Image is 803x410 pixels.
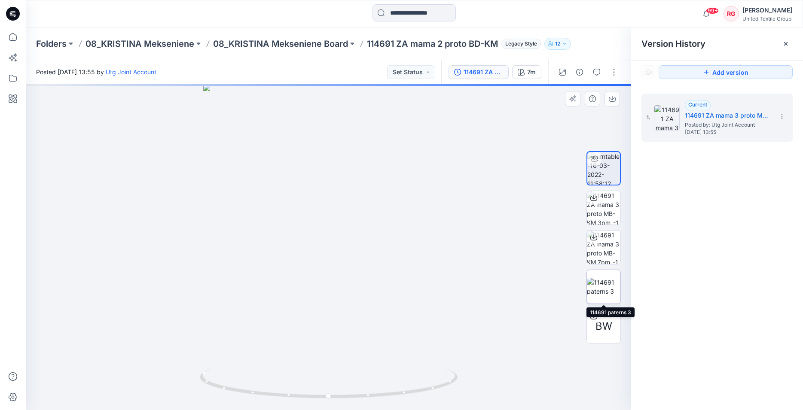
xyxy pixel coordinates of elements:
button: Show Hidden Versions [641,65,655,79]
button: Add version [659,65,793,79]
img: 114691 ZA mama 3 proto MB-KM 7pm_-1 [587,231,620,264]
a: Utg Joint Account [106,68,156,76]
div: 114691 ZA mama 3 proto MB-KM [464,67,503,77]
div: 7m [527,67,536,77]
div: United Textile Group [742,15,792,22]
button: Details [573,65,586,79]
span: [DATE] 13:55 [685,129,771,135]
span: 99+ [706,7,719,14]
img: 114691 ZA mama 3 proto MB-KM 3pm_-1 [587,191,620,225]
span: Version History [641,39,705,49]
button: Close [782,40,789,47]
span: Posted by: Utg Joint Account [685,121,771,129]
img: turntable-16-03-2022-11:58:12 [587,152,620,185]
span: 1. [647,114,650,121]
button: 114691 ZA mama 3 proto MB-KM [449,65,509,79]
span: Legacy Style [501,39,541,49]
p: 114691 ZA mama 2 proto BD-KM [367,38,498,50]
p: 12 [555,39,560,49]
div: RG [724,6,739,21]
div: [PERSON_NAME] [742,5,792,15]
span: BW [595,319,612,334]
button: 7m [512,65,541,79]
a: 08_KRISTINA Mekseniene [85,38,194,50]
a: Folders [36,38,67,50]
span: Current [688,101,707,108]
a: 08_KRISTINA Mekseniene Board [213,38,348,50]
img: 114691 paterns 3 [587,278,620,296]
h5: 114691 ZA mama 3 proto MB-KM [685,110,771,121]
button: Legacy Style [498,38,541,50]
span: Posted [DATE] 13:55 by [36,67,156,76]
button: 12 [544,38,571,50]
img: 114691 ZA mama 3 proto MB-KM [654,105,680,131]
